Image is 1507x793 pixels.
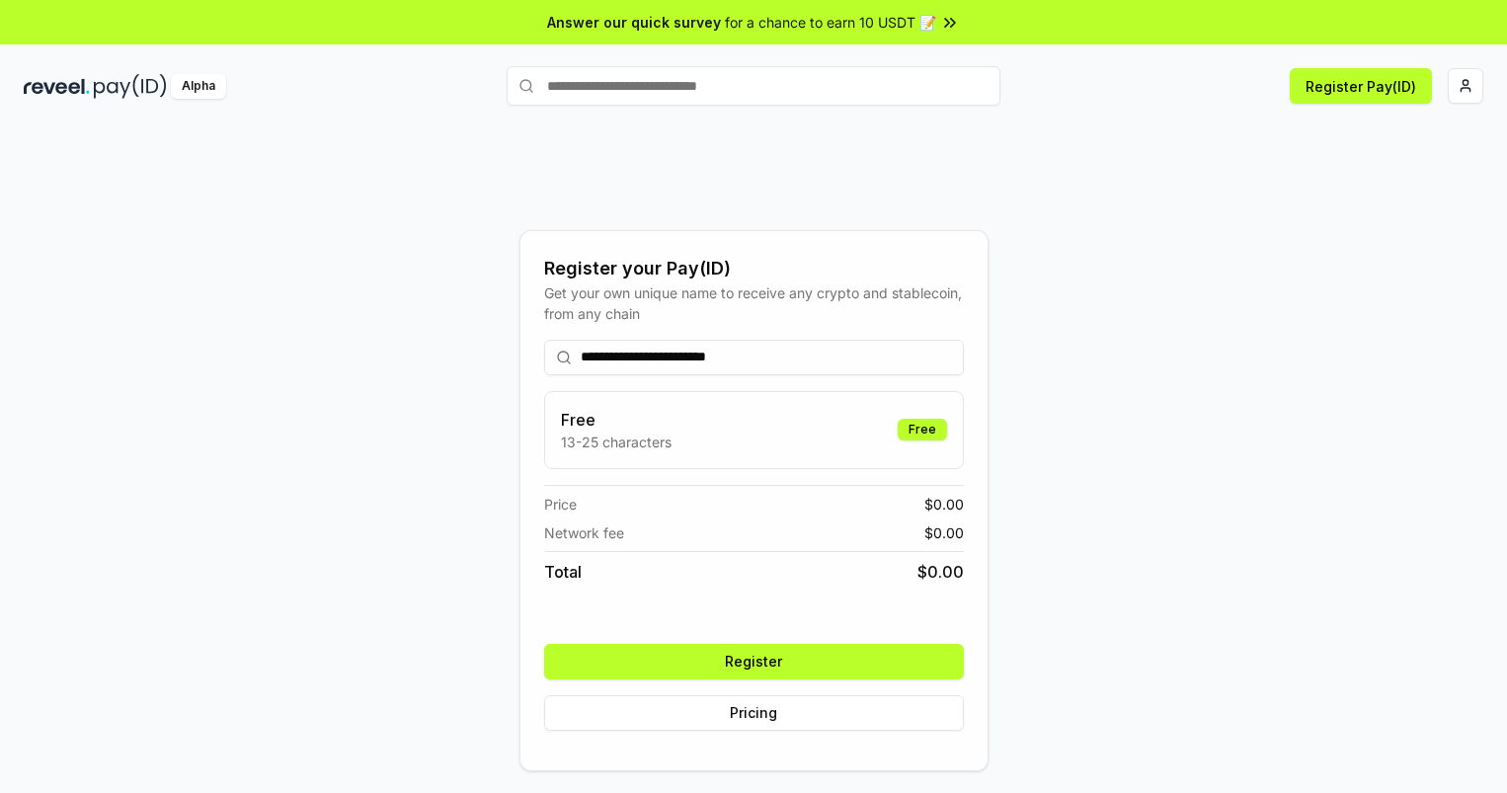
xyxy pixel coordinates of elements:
[544,255,964,282] div: Register your Pay(ID)
[561,408,672,432] h3: Free
[898,419,947,440] div: Free
[544,282,964,324] div: Get your own unique name to receive any crypto and stablecoin, from any chain
[94,74,167,99] img: pay_id
[917,560,964,584] span: $ 0.00
[924,494,964,515] span: $ 0.00
[924,522,964,543] span: $ 0.00
[725,12,936,33] span: for a chance to earn 10 USDT 📝
[544,560,582,584] span: Total
[24,74,90,99] img: reveel_dark
[544,494,577,515] span: Price
[171,74,226,99] div: Alpha
[544,695,964,731] button: Pricing
[561,432,672,452] p: 13-25 characters
[544,522,624,543] span: Network fee
[544,644,964,679] button: Register
[547,12,721,33] span: Answer our quick survey
[1290,68,1432,104] button: Register Pay(ID)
